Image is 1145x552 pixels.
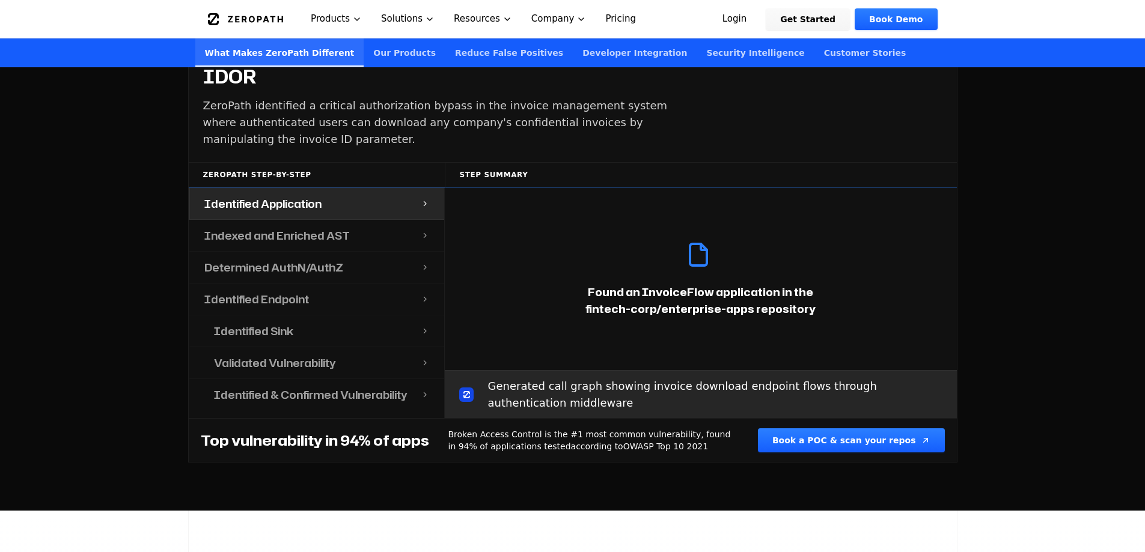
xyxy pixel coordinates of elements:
h4: Identified Application [204,195,322,212]
button: Indexed and Enriched AST [189,220,444,252]
p: Found an InvoiceFlow application in the fintech-corp/enterprise-apps repository [566,284,835,317]
div: Step Summary [445,162,957,187]
a: What Makes ZeroPath Different [195,38,364,67]
a: Security Intelligence [697,38,814,67]
button: Identified & Confirmed Vulnerability [189,379,444,410]
a: Customer Stories [814,38,916,67]
h4: Validated Vulnerability [214,354,336,371]
a: OWASP Top 10 2021 [623,441,708,451]
a: Reduce False Positives [445,38,573,67]
h4: Indexed and Enriched AST [204,227,350,244]
div: Generated call graph showing invoice download endpoint flows through authentication middleware [445,370,957,418]
div: ZeroPath Step-by-Step [189,162,445,187]
button: Identified Sink [189,315,444,347]
button: Identified Application [189,188,444,220]
button: Determined AuthN/AuthZ [189,252,444,284]
p: ZeroPath identified a critical authorization bypass in the invoice management system where authen... [203,97,686,148]
p: Broken Access Control is the #1 most common vulnerability, found in 94% of applications tested ac... [448,428,739,452]
h4: Determined AuthN/AuthZ [204,259,343,276]
button: Book a POC & scan your repos [758,428,945,452]
a: Our Products [364,38,445,67]
button: Validated Vulnerability [189,347,444,379]
h4: IDOR [203,66,257,88]
a: Developer Integration [573,38,697,67]
h4: Identified Endpoint [204,291,309,308]
a: Book Demo [855,8,937,30]
a: Get Started [766,8,850,30]
h4: Identified Sink [214,323,293,339]
a: Login [708,8,762,30]
h4: Top vulnerability in 94% of apps [201,431,429,450]
h4: Identified & Confirmed Vulnerability [214,386,408,403]
button: Identified Endpoint [189,284,444,315]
